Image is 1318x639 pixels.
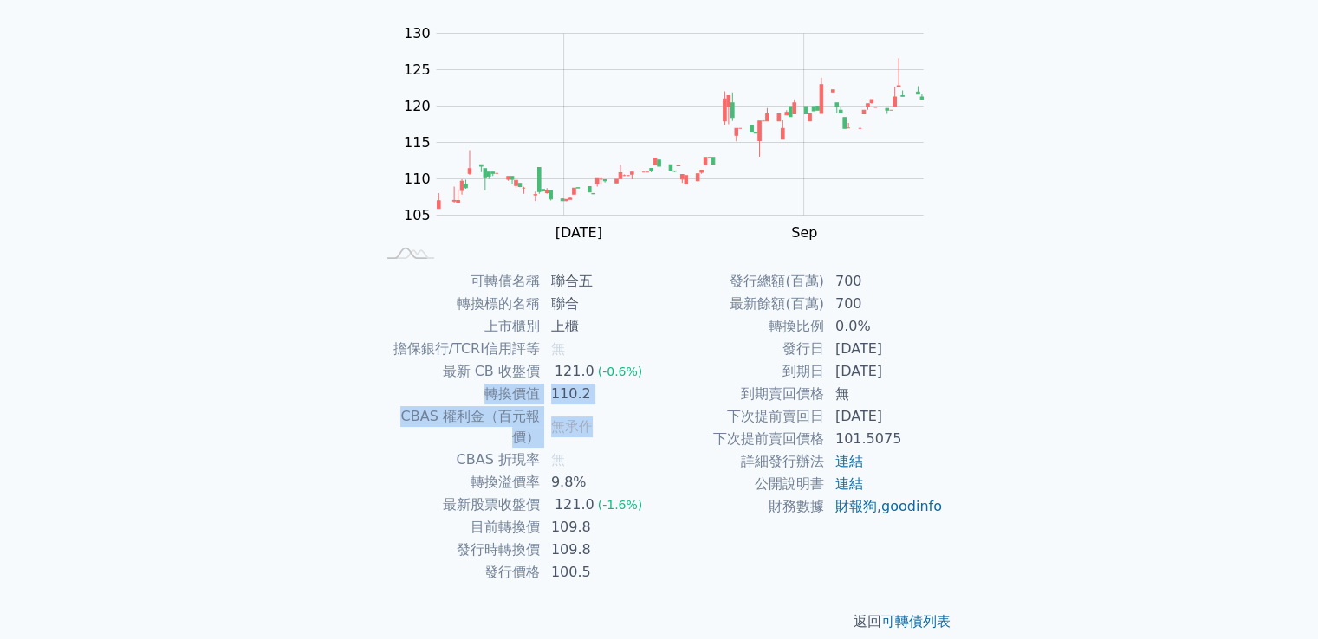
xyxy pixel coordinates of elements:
span: 無 [551,340,565,357]
td: 上市櫃別 [375,315,541,338]
td: 到期賣回價格 [659,383,825,405]
td: 發行總額(百萬) [659,270,825,293]
td: 0.0% [825,315,944,338]
td: [DATE] [825,338,944,360]
td: 公開說明書 [659,473,825,495]
tspan: 105 [404,207,431,223]
td: 轉換溢價率 [375,471,541,494]
td: , [825,495,944,518]
td: 700 [825,270,944,293]
span: 無 [551,451,565,468]
td: CBAS 折現率 [375,449,541,471]
td: 100.5 [541,561,659,584]
a: 連結 [835,475,863,492]
tspan: 120 [404,98,431,114]
td: 最新 CB 收盤價 [375,360,541,383]
td: 無 [825,383,944,405]
td: 最新股票收盤價 [375,494,541,516]
tspan: Sep [791,224,817,241]
td: 最新餘額(百萬) [659,293,825,315]
td: 101.5075 [825,428,944,450]
td: [DATE] [825,360,944,383]
tspan: 130 [404,25,431,42]
td: 下次提前賣回日 [659,405,825,428]
td: 擔保銀行/TCRI信用評等 [375,338,541,360]
a: 連結 [835,453,863,469]
td: [DATE] [825,405,944,428]
div: 121.0 [551,361,598,382]
p: 返回 [354,611,964,632]
td: 上櫃 [541,315,659,338]
td: 詳細發行辦法 [659,450,825,473]
td: 發行時轉換價 [375,539,541,561]
td: 110.2 [541,383,659,405]
td: 可轉債名稱 [375,270,541,293]
td: 轉換比例 [659,315,825,338]
g: Series [437,58,923,208]
a: 可轉債列表 [881,613,951,629]
td: 109.8 [541,516,659,539]
td: 目前轉換價 [375,516,541,539]
td: 轉換價值 [375,383,541,405]
tspan: 125 [404,61,431,78]
tspan: [DATE] [555,224,602,241]
td: 下次提前賣回價格 [659,428,825,450]
a: goodinfo [881,498,942,514]
td: 聯合五 [541,270,659,293]
span: (-1.6%) [598,498,643,512]
tspan: 110 [404,171,431,187]
span: (-0.6%) [598,365,643,378]
span: 無承作 [551,418,593,435]
td: 700 [825,293,944,315]
td: 財務數據 [659,495,825,518]
td: 9.8% [541,471,659,494]
g: Chart [394,25,949,241]
td: 轉換標的名稱 [375,293,541,315]
div: 121.0 [551,494,598,515]
td: 聯合 [541,293,659,315]
td: 109.8 [541,539,659,561]
a: 財報狗 [835,498,877,514]
td: 發行日 [659,338,825,360]
td: CBAS 權利金（百元報價） [375,405,541,449]
td: 發行價格 [375,561,541,584]
td: 到期日 [659,360,825,383]
tspan: 115 [404,134,431,151]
